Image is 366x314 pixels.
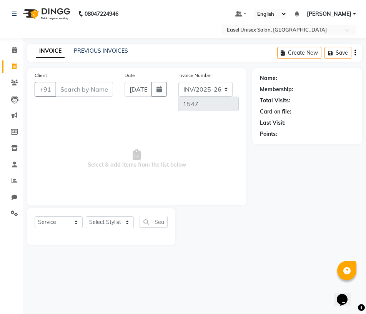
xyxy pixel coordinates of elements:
[260,130,277,138] div: Points:
[260,108,291,116] div: Card on file:
[178,72,212,79] label: Invoice Number
[35,72,47,79] label: Client
[260,97,290,105] div: Total Visits:
[324,47,351,59] button: Save
[260,119,286,127] div: Last Visit:
[140,216,168,228] input: Search or Scan
[55,82,113,97] input: Search by Name/Mobile/Email/Code
[277,47,321,59] button: Create New
[307,10,351,18] span: [PERSON_NAME]
[260,85,293,94] div: Membership:
[36,44,65,58] a: INVOICE
[74,47,128,54] a: PREVIOUS INVOICES
[85,3,118,25] b: 08047224946
[35,82,56,97] button: +91
[35,120,239,197] span: Select & add items from the list below
[260,74,277,82] div: Name:
[20,3,72,25] img: logo
[125,72,135,79] label: Date
[334,283,358,306] iframe: chat widget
